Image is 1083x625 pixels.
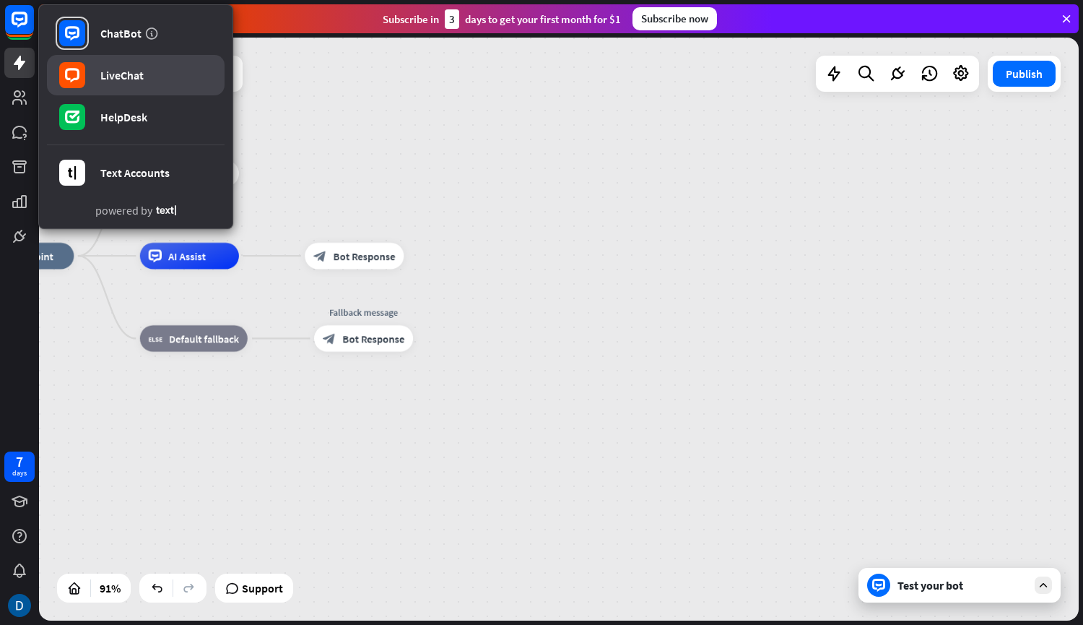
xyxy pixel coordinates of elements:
span: Start point [4,249,53,262]
i: block_bot_response [313,249,326,262]
div: Subscribe in days to get your first month for $1 [383,9,621,29]
span: AI Assist [168,249,206,262]
span: Bot Response [334,249,396,262]
i: block_bot_response [323,332,336,345]
button: Open LiveChat chat widget [12,6,55,49]
i: block_fallback [149,332,162,345]
div: Subscribe now [632,7,717,30]
div: days [12,468,27,478]
div: Welcome message [130,140,249,153]
div: Test your bot [897,578,1027,592]
div: 3 [445,9,459,29]
span: Support [242,577,283,600]
div: 7 [16,455,23,468]
button: Publish [993,61,1056,87]
div: 91% [95,577,125,600]
span: Default fallback [169,332,239,345]
span: Bot Response [342,332,404,345]
a: 7 days [4,452,35,482]
div: Fallback message [304,306,423,319]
